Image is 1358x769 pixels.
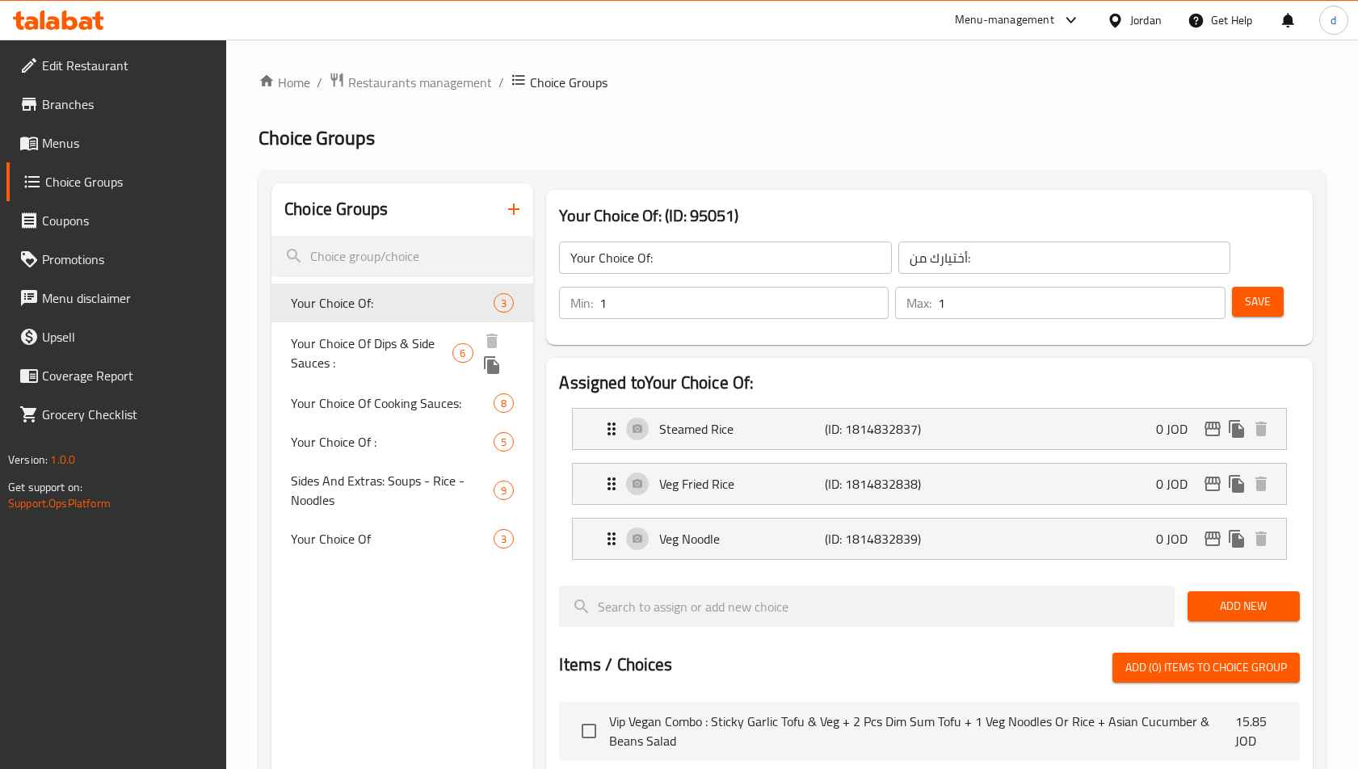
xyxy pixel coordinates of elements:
[271,284,533,322] div: Your Choice Of:3
[271,236,533,277] input: search
[291,529,494,548] span: Your Choice Of
[1245,292,1271,312] span: Save
[1225,527,1249,551] button: duplicate
[1225,472,1249,496] button: duplicate
[494,532,513,547] span: 3
[271,322,533,384] div: Your Choice Of Dips & Side Sauces :6deleteduplicate
[6,279,227,317] a: Menu disclaimer
[825,529,935,548] p: (ID: 1814832839)
[559,456,1300,511] li: Expand
[8,477,82,498] span: Get support on:
[1331,11,1336,29] span: d
[6,317,227,356] a: Upsell
[42,133,214,153] span: Menus
[348,73,492,92] span: Restaurants management
[1249,527,1273,551] button: delete
[494,296,513,311] span: 3
[6,85,227,124] a: Branches
[291,334,452,372] span: Your Choice Of Dips & Side Sauces :
[480,329,504,353] button: delete
[8,493,111,514] a: Support.OpsPlatform
[494,293,514,313] div: Choices
[317,73,322,92] li: /
[329,72,492,93] a: Restaurants management
[6,162,227,201] a: Choice Groups
[42,288,214,308] span: Menu disclaimer
[259,73,310,92] a: Home
[1249,417,1273,441] button: delete
[42,56,214,75] span: Edit Restaurant
[45,172,214,191] span: Choice Groups
[271,461,533,519] div: Sides And Extras: Soups - Rice - Noodles9
[6,46,227,85] a: Edit Restaurant
[955,11,1054,30] div: Menu-management
[452,343,473,363] div: Choices
[291,393,494,413] span: Your Choice Of Cooking Sauces:
[284,197,388,221] h2: Choice Groups
[6,201,227,240] a: Coupons
[1232,287,1284,317] button: Save
[1200,596,1287,616] span: Add New
[1235,712,1287,750] p: 15.85 JOD
[609,712,1234,750] span: Vip Vegan Combo : Sticky Garlic Tofu & Veg + 2 Pcs Dim Sum Tofu + 1 Veg Noodles Or Rice + Asian C...
[559,653,672,677] h2: Items / Choices
[6,124,227,162] a: Menus
[559,586,1174,627] input: search
[480,353,504,377] button: duplicate
[494,435,513,450] span: 5
[271,384,533,422] div: Your Choice Of Cooking Sauces:8
[1249,472,1273,496] button: delete
[659,474,824,494] p: Veg Fried Rice
[271,519,533,558] div: Your Choice Of3
[6,356,227,395] a: Coverage Report
[1156,419,1200,439] p: 0 JOD
[494,483,513,498] span: 9
[1125,658,1287,678] span: Add (0) items to choice group
[494,432,514,452] div: Choices
[6,240,227,279] a: Promotions
[42,366,214,385] span: Coverage Report
[6,395,227,434] a: Grocery Checklist
[494,396,513,411] span: 8
[291,293,494,313] span: Your Choice Of:
[42,327,214,347] span: Upsell
[1130,11,1162,29] div: Jordan
[1188,591,1300,621] button: Add New
[559,401,1300,456] li: Expand
[1112,653,1300,683] button: Add (0) items to choice group
[291,471,494,510] span: Sides And Extras: Soups - Rice - Noodles
[1225,417,1249,441] button: duplicate
[530,73,608,92] span: Choice Groups
[1200,417,1225,441] button: edit
[494,529,514,548] div: Choices
[42,95,214,114] span: Branches
[1200,472,1225,496] button: edit
[573,519,1286,559] div: Expand
[559,203,1300,229] h3: Your Choice Of: (ID: 95051)
[559,371,1300,395] h2: Assigned to Your Choice Of:
[572,714,606,748] span: Select choice
[42,405,214,424] span: Grocery Checklist
[570,293,593,313] p: Min:
[291,432,494,452] span: Your Choice Of :
[8,449,48,470] span: Version:
[559,511,1300,566] li: Expand
[453,346,472,361] span: 6
[659,419,824,439] p: Steamed Rice
[573,464,1286,504] div: Expand
[494,393,514,413] div: Choices
[573,409,1286,449] div: Expand
[42,250,214,269] span: Promotions
[1156,529,1200,548] p: 0 JOD
[659,529,824,548] p: Veg Noodle
[271,422,533,461] div: Your Choice Of :5
[259,72,1326,93] nav: breadcrumb
[825,419,935,439] p: (ID: 1814832837)
[42,211,214,230] span: Coupons
[50,449,75,470] span: 1.0.0
[494,481,514,500] div: Choices
[906,293,931,313] p: Max:
[498,73,504,92] li: /
[1200,527,1225,551] button: edit
[1156,474,1200,494] p: 0 JOD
